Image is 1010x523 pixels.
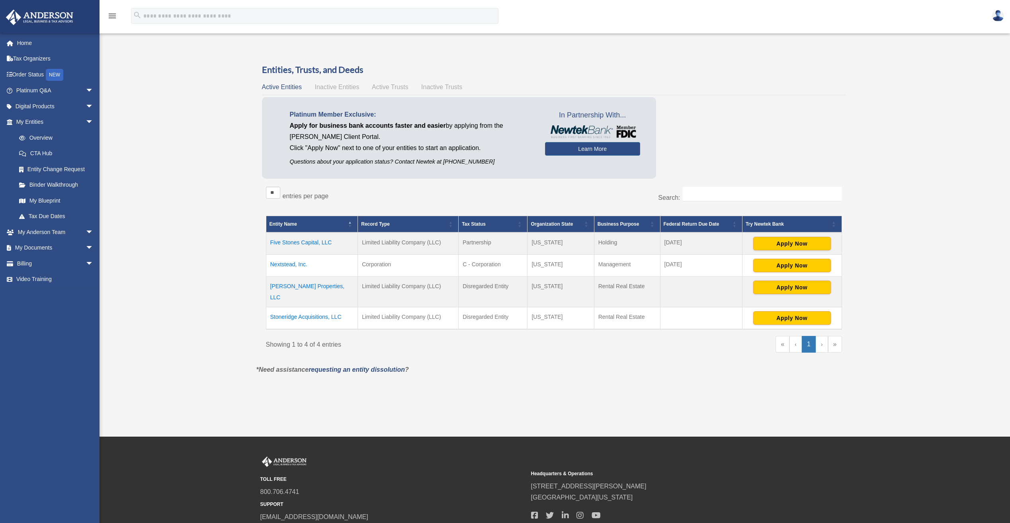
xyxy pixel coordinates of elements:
[594,232,660,255] td: Holding
[266,277,358,307] td: [PERSON_NAME] Properties, LLC
[11,209,102,224] a: Tax Due Dates
[753,311,831,325] button: Apply Now
[594,255,660,277] td: Management
[86,240,102,256] span: arrow_drop_down
[86,224,102,240] span: arrow_drop_down
[358,216,459,233] th: Record Type: Activate to sort
[545,109,640,122] span: In Partnership With...
[746,219,830,229] div: Try Newtek Bank
[107,14,117,21] a: menu
[459,232,527,255] td: Partnership
[358,277,459,307] td: Limited Liability Company (LLC)
[594,277,660,307] td: Rental Real Estate
[527,216,594,233] th: Organization State: Activate to sort
[527,232,594,255] td: [US_STATE]
[290,142,533,154] p: Click "Apply Now" next to one of your entities to start an application.
[660,216,742,233] th: Federal Return Due Date: Activate to sort
[260,500,526,509] small: SUPPORT
[260,457,308,467] img: Anderson Advisors Platinum Portal
[283,193,329,199] label: entries per page
[660,255,742,277] td: [DATE]
[658,194,680,201] label: Search:
[776,336,789,353] a: First
[372,84,408,90] span: Active Trusts
[6,83,105,99] a: Platinum Q&Aarrow_drop_down
[816,336,828,353] a: Next
[262,64,846,76] h3: Entities, Trusts, and Deeds
[290,120,533,142] p: by applying from the [PERSON_NAME] Client Portal.
[6,98,105,114] a: Digital Productsarrow_drop_down
[256,366,409,373] em: *Need assistance ?
[459,277,527,307] td: Disregarded Entity
[260,475,526,484] small: TOLL FREE
[266,216,358,233] th: Entity Name: Activate to invert sorting
[753,237,831,250] button: Apply Now
[11,193,102,209] a: My Blueprint
[266,232,358,255] td: Five Stones Capital, LLC
[992,10,1004,21] img: User Pic
[6,35,105,51] a: Home
[742,216,842,233] th: Try Newtek Bank : Activate to sort
[753,259,831,272] button: Apply Now
[290,122,446,129] span: Apply for business bank accounts faster and easier
[46,69,63,81] div: NEW
[6,271,105,287] a: Video Training
[6,224,105,240] a: My Anderson Teamarrow_drop_down
[664,221,719,227] span: Federal Return Due Date
[107,11,117,21] i: menu
[6,66,105,83] a: Order StatusNEW
[594,216,660,233] th: Business Purpose: Activate to sort
[315,84,359,90] span: Inactive Entities
[262,84,302,90] span: Active Entities
[86,98,102,115] span: arrow_drop_down
[6,240,105,256] a: My Documentsarrow_drop_down
[266,307,358,330] td: Stoneridge Acquisitions, LLC
[266,336,548,350] div: Showing 1 to 4 of 4 entries
[133,11,142,20] i: search
[11,177,102,193] a: Binder Walkthrough
[260,513,368,520] a: [EMAIL_ADDRESS][DOMAIN_NAME]
[11,146,102,162] a: CTA Hub
[11,161,102,177] a: Entity Change Request
[753,281,831,294] button: Apply Now
[11,130,98,146] a: Overview
[4,10,76,25] img: Anderson Advisors Platinum Portal
[527,277,594,307] td: [US_STATE]
[660,232,742,255] td: [DATE]
[421,84,462,90] span: Inactive Trusts
[270,221,297,227] span: Entity Name
[361,221,390,227] span: Record Type
[358,232,459,255] td: Limited Liability Company (LLC)
[527,307,594,330] td: [US_STATE]
[459,255,527,277] td: C - Corporation
[459,216,527,233] th: Tax Status: Activate to sort
[6,256,105,271] a: Billingarrow_drop_down
[266,255,358,277] td: Nextstead, Inc.
[594,307,660,330] td: Rental Real Estate
[290,157,533,167] p: Questions about your application status? Contact Newtek at [PHONE_NUMBER]
[290,109,533,120] p: Platinum Member Exclusive:
[459,307,527,330] td: Disregarded Entity
[309,366,405,373] a: requesting an entity dissolution
[531,494,633,501] a: [GEOGRAPHIC_DATA][US_STATE]
[86,83,102,99] span: arrow_drop_down
[531,221,573,227] span: Organization State
[828,336,842,353] a: Last
[598,221,639,227] span: Business Purpose
[545,142,640,156] a: Learn More
[802,336,816,353] a: 1
[358,307,459,330] td: Limited Liability Company (LLC)
[6,51,105,67] a: Tax Organizers
[531,483,647,490] a: [STREET_ADDRESS][PERSON_NAME]
[6,114,102,130] a: My Entitiesarrow_drop_down
[86,256,102,272] span: arrow_drop_down
[549,125,636,138] img: NewtekBankLogoSM.png
[789,336,802,353] a: Previous
[260,488,299,495] a: 800.706.4741
[358,255,459,277] td: Corporation
[527,255,594,277] td: [US_STATE]
[531,470,796,478] small: Headquarters & Operations
[462,221,486,227] span: Tax Status
[86,114,102,131] span: arrow_drop_down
